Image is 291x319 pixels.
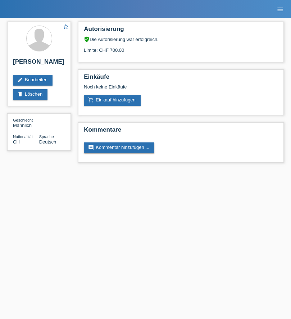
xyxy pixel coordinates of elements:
[84,95,141,106] a: add_shopping_cartEinkauf hinzufügen
[17,77,23,83] i: edit
[277,6,284,13] i: menu
[13,118,33,122] span: Geschlecht
[13,139,20,145] span: Schweiz
[13,75,53,86] a: editBearbeiten
[88,145,94,150] i: comment
[84,126,278,137] h2: Kommentare
[273,7,287,11] a: menu
[84,26,278,36] h2: Autorisierung
[13,117,39,128] div: Männlich
[84,36,278,42] div: Die Autorisierung war erfolgreich.
[84,73,278,84] h2: Einkäufe
[63,23,69,31] a: star_border
[84,36,90,42] i: verified_user
[84,84,278,95] div: Noch keine Einkäufe
[63,23,69,30] i: star_border
[13,58,65,69] h2: [PERSON_NAME]
[88,97,94,103] i: add_shopping_cart
[39,139,56,145] span: Deutsch
[84,42,278,53] div: Limite: CHF 700.00
[39,135,54,139] span: Sprache
[84,142,154,153] a: commentKommentar hinzufügen ...
[13,135,33,139] span: Nationalität
[17,91,23,97] i: delete
[13,89,47,100] a: deleteLöschen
